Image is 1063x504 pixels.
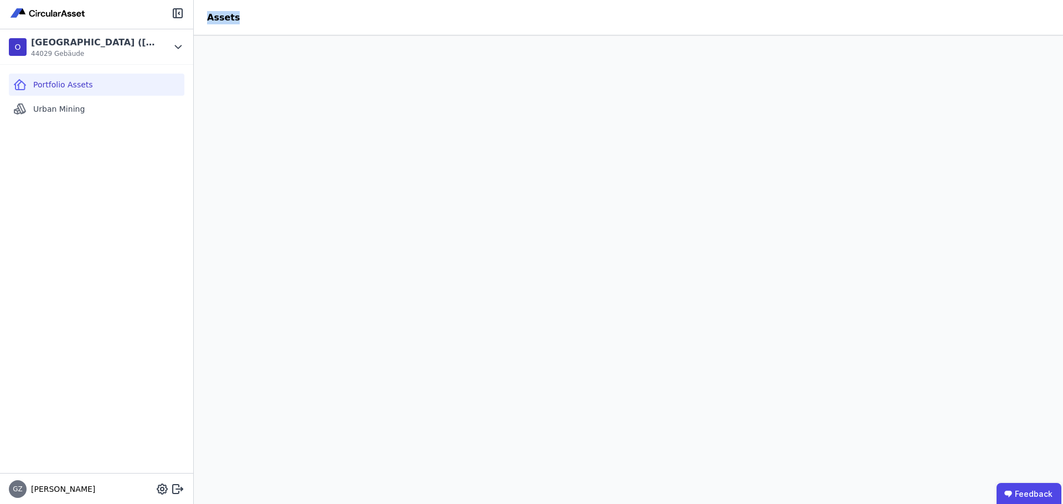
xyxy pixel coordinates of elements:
span: [PERSON_NAME] [27,484,95,495]
img: Concular [9,7,87,20]
span: 44029 Gebäude [31,49,158,58]
div: [GEOGRAPHIC_DATA] ([PERSON_NAME]) [31,36,158,49]
span: Urban Mining [33,103,85,115]
iframe: retool [194,35,1063,504]
span: GZ [13,486,23,492]
span: Portfolio Assets [33,79,93,90]
div: O [9,38,27,56]
div: Assets [194,11,253,24]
